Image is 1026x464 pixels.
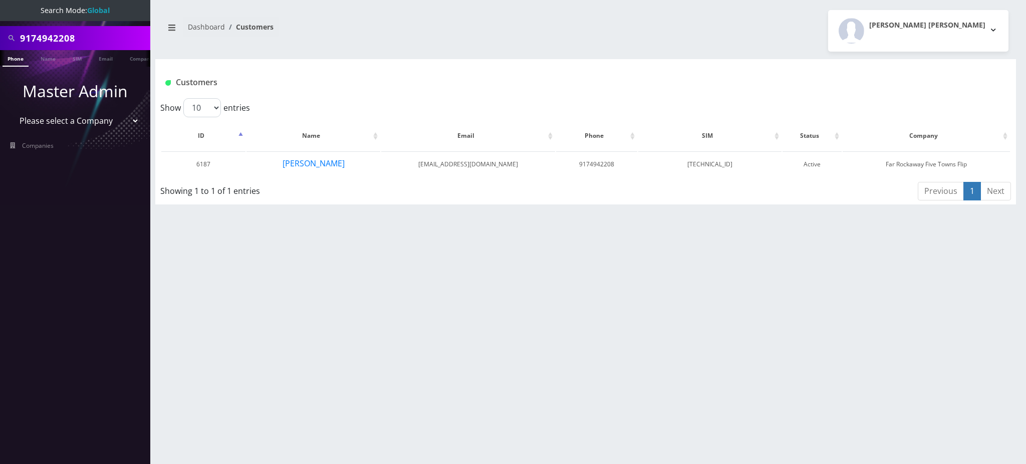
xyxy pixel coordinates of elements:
td: [TECHNICAL_ID] [638,151,782,177]
th: ID: activate to sort column descending [161,121,245,150]
li: Customers [225,22,274,32]
td: [EMAIL_ADDRESS][DOMAIN_NAME] [381,151,556,177]
h1: Customers [165,78,863,87]
a: Previous [918,182,964,200]
a: Phone [3,50,29,67]
a: Name [36,50,61,66]
a: SIM [68,50,87,66]
button: [PERSON_NAME] [282,157,345,170]
td: 9174942208 [556,151,637,177]
td: Active [783,151,841,177]
a: Company [125,50,158,66]
span: Search Mode: [41,6,110,15]
span: Companies [22,141,54,150]
div: Showing 1 to 1 of 1 entries [160,181,507,197]
a: Email [94,50,118,66]
label: Show entries [160,98,250,117]
th: Phone: activate to sort column ascending [556,121,637,150]
button: [PERSON_NAME] [PERSON_NAME] [828,10,1008,52]
a: Next [980,182,1011,200]
td: 6187 [161,151,245,177]
th: SIM: activate to sort column ascending [638,121,782,150]
strong: Global [87,6,110,15]
nav: breadcrumb [163,17,578,45]
td: Far Rockaway Five Towns Flip [843,151,1010,177]
a: Dashboard [188,22,225,32]
th: Name: activate to sort column ascending [246,121,380,150]
input: Search All Companies [20,29,148,48]
a: 1 [963,182,981,200]
select: Showentries [183,98,221,117]
th: Company: activate to sort column ascending [843,121,1010,150]
h2: [PERSON_NAME] [PERSON_NAME] [869,21,985,30]
th: Status: activate to sort column ascending [783,121,841,150]
th: Email: activate to sort column ascending [381,121,556,150]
